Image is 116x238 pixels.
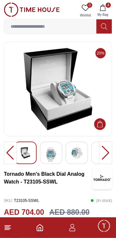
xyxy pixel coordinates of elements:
img: Tornado Men's Black Dial Analog Watch - T23105-SSHB [71,147,83,159]
img: Tornado Men's Black Dial Analog Watch - T23105-SSHB [97,147,108,159]
span: 0 [87,3,92,8]
p: ( In stock ) [91,196,112,205]
div: Chat Widget [97,219,111,233]
button: 4My Bag [94,3,112,19]
button: Add to Cart [94,118,106,130]
img: Tornado Men's Black Dial Analog Watch - T23105-SSHB [45,147,57,162]
img: ... [4,3,60,17]
span: My Bag [95,12,111,17]
span: 20% [95,48,106,58]
span: SKU : [4,198,13,203]
a: Home [36,224,44,232]
h3: AED 880.00 [49,207,89,218]
img: Tornado Men's Black Dial Analog Watch - T23105-SSHB [20,147,31,159]
img: Tornado Men's Black Dial Analog Watch - T23105-SSWL [92,167,112,189]
img: Tornado Men's Black Dial Analog Watch - T23105-SSHB [9,47,107,131]
h3: Tornado Men's Black Dial Analog Watch - T23105-SSWL [4,170,92,186]
span: Wishlist [77,13,94,18]
p: T23105-SSWL [4,196,39,205]
h2: AED 704.00 [4,207,44,218]
span: 4 [106,3,111,8]
a: 0Wishlist [77,3,94,19]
